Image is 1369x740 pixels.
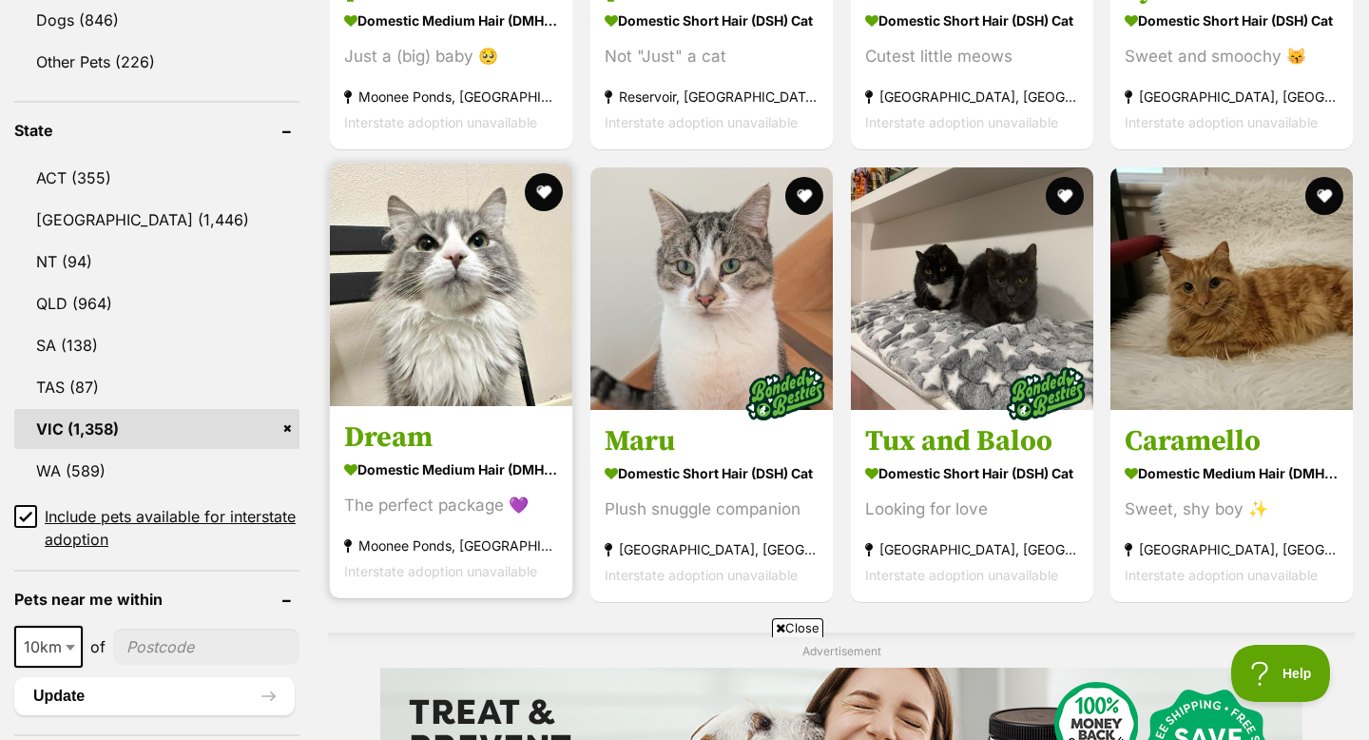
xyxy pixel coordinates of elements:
[605,536,819,562] strong: [GEOGRAPHIC_DATA], [GEOGRAPHIC_DATA]
[14,122,299,139] header: State
[865,497,1079,522] div: Looking for love
[14,591,299,608] header: Pets near me within
[344,563,537,579] span: Interstate adoption unavailable
[738,346,833,441] img: bonded besties
[605,459,819,487] strong: Domestic Short Hair (DSH) Cat
[605,423,819,459] h3: Maru
[605,44,819,69] div: Not "Just" a cat
[1125,567,1318,583] span: Interstate adoption unavailable
[1045,177,1083,215] button: favourite
[14,626,83,668] span: 10km
[865,114,1058,130] span: Interstate adoption unavailable
[344,84,558,109] strong: Moonee Ponds, [GEOGRAPHIC_DATA]
[865,7,1079,34] strong: Domestic Short Hair (DSH) Cat
[605,114,798,130] span: Interstate adoption unavailable
[605,567,798,583] span: Interstate adoption unavailable
[525,173,563,211] button: favourite
[1125,423,1339,459] h3: Caramello
[1125,497,1339,522] div: Sweet, shy boy ✨
[1125,7,1339,34] strong: Domestic Short Hair (DSH) Cat
[45,505,299,551] span: Include pets available for interstate adoption
[997,346,1092,441] img: bonded besties
[14,42,299,82] a: Other Pets (226)
[865,44,1079,69] div: Cutest little meows
[344,533,558,558] strong: Moonee Ponds, [GEOGRAPHIC_DATA]
[16,633,81,660] span: 10km
[14,200,299,240] a: [GEOGRAPHIC_DATA] (1,446)
[865,84,1079,109] strong: [GEOGRAPHIC_DATA], [GEOGRAPHIC_DATA]
[14,409,299,449] a: VIC (1,358)
[1125,536,1339,562] strong: [GEOGRAPHIC_DATA], [GEOGRAPHIC_DATA]
[344,493,558,518] div: The perfect package 💜
[785,177,823,215] button: favourite
[14,505,299,551] a: Include pets available for interstate adoption
[330,405,572,598] a: Dream Domestic Medium Hair (DMH) Cat The perfect package 💜 Moonee Ponds, [GEOGRAPHIC_DATA] Inters...
[344,7,558,34] strong: Domestic Medium Hair (DMH) Cat
[90,635,106,658] span: of
[14,677,295,715] button: Update
[865,567,1058,583] span: Interstate adoption unavailable
[851,167,1093,410] img: Tux and Baloo - Domestic Short Hair (DSH) Cat
[865,459,1079,487] strong: Domestic Short Hair (DSH) Cat
[1231,645,1331,702] iframe: Help Scout Beacon - Open
[605,7,819,34] strong: Domestic Short Hair (DSH) Cat
[14,283,299,323] a: QLD (964)
[14,242,299,282] a: NT (94)
[344,44,558,69] div: Just a (big) baby 🥺
[14,158,299,198] a: ACT (355)
[344,114,537,130] span: Interstate adoption unavailable
[1125,114,1318,130] span: Interstate adoption unavailable
[113,629,299,665] input: postcode
[1125,44,1339,69] div: Sweet and smoochy 😽
[590,409,833,602] a: Maru Domestic Short Hair (DSH) Cat Plush snuggle companion [GEOGRAPHIC_DATA], [GEOGRAPHIC_DATA] I...
[1110,167,1353,410] img: Caramello - Domestic Medium Hair (DMH) Cat
[772,618,823,637] span: Close
[865,536,1079,562] strong: [GEOGRAPHIC_DATA], [GEOGRAPHIC_DATA]
[330,164,572,406] img: Dream - Domestic Medium Hair (DMH) Cat
[338,645,1031,730] iframe: Advertisement
[1110,409,1353,602] a: Caramello Domestic Medium Hair (DMH) Cat Sweet, shy boy ✨ [GEOGRAPHIC_DATA], [GEOGRAPHIC_DATA] In...
[344,456,558,483] strong: Domestic Medium Hair (DMH) Cat
[344,419,558,456] h3: Dream
[1125,459,1339,487] strong: Domestic Medium Hair (DMH) Cat
[1305,177,1343,215] button: favourite
[865,423,1079,459] h3: Tux and Baloo
[14,451,299,491] a: WA (589)
[14,367,299,407] a: TAS (87)
[1125,84,1339,109] strong: [GEOGRAPHIC_DATA], [GEOGRAPHIC_DATA]
[605,84,819,109] strong: Reservoir, [GEOGRAPHIC_DATA]
[605,497,819,522] div: Plush snuggle companion
[851,409,1093,602] a: Tux and Baloo Domestic Short Hair (DSH) Cat Looking for love [GEOGRAPHIC_DATA], [GEOGRAPHIC_DATA]...
[590,167,833,410] img: Maru - Domestic Short Hair (DSH) Cat
[14,325,299,365] a: SA (138)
